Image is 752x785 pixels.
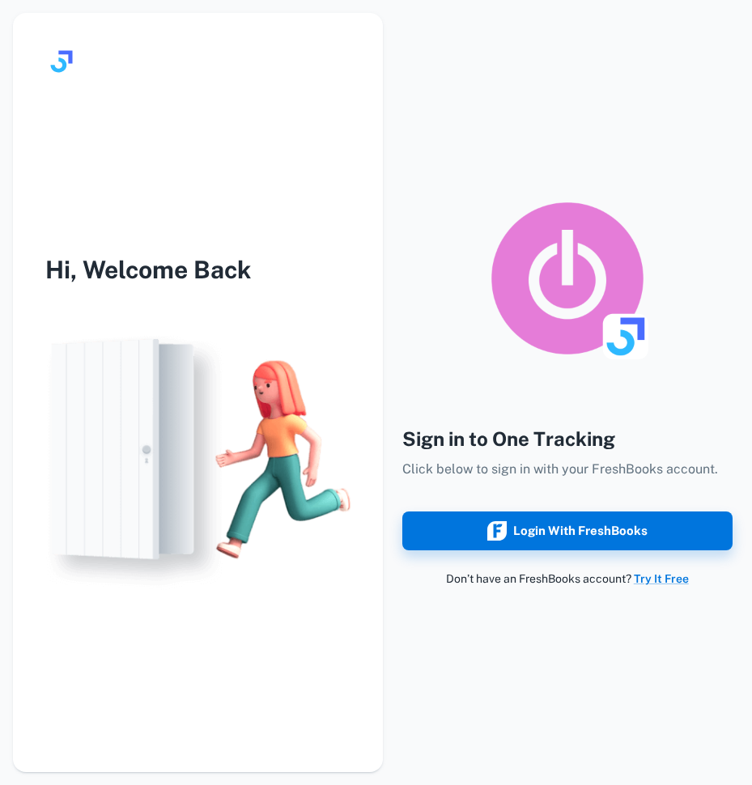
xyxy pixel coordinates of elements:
[634,572,689,585] a: Try It Free
[487,520,648,541] div: Login with FreshBooks
[45,45,78,78] img: logo.svg
[402,424,733,453] h4: Sign in to One Tracking
[402,511,733,550] button: Login with FreshBooks
[402,460,733,479] p: Click below to sign in with your FreshBooks account.
[13,252,383,288] h3: Hi, Welcome Back
[13,320,383,597] img: login
[486,197,648,359] img: logo_toggl_syncing_app.png
[402,570,733,588] p: Don’t have an FreshBooks account?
